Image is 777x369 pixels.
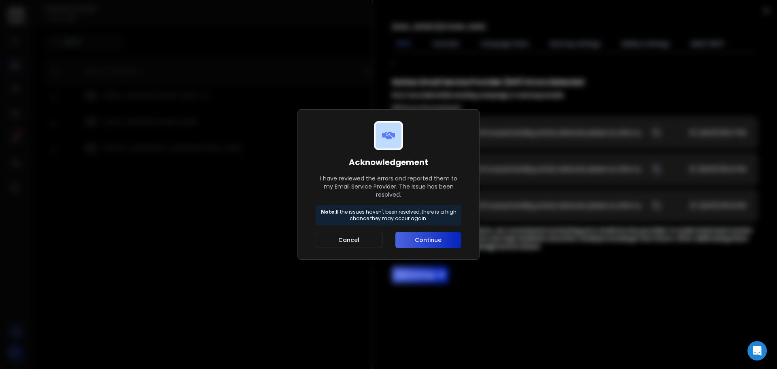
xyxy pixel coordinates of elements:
[316,174,461,199] p: I have reviewed the errors and reported them to my Email Service Provider. The issue has been res...
[392,59,758,283] div: ;
[319,209,458,222] p: If the issues haven't been resolved, there is a high chance they may occur again.
[316,157,461,168] h1: Acknowledgement
[395,232,461,248] button: Continue
[316,232,382,248] button: Cancel
[747,341,767,361] div: Open Intercom Messenger
[321,208,336,215] strong: Note:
